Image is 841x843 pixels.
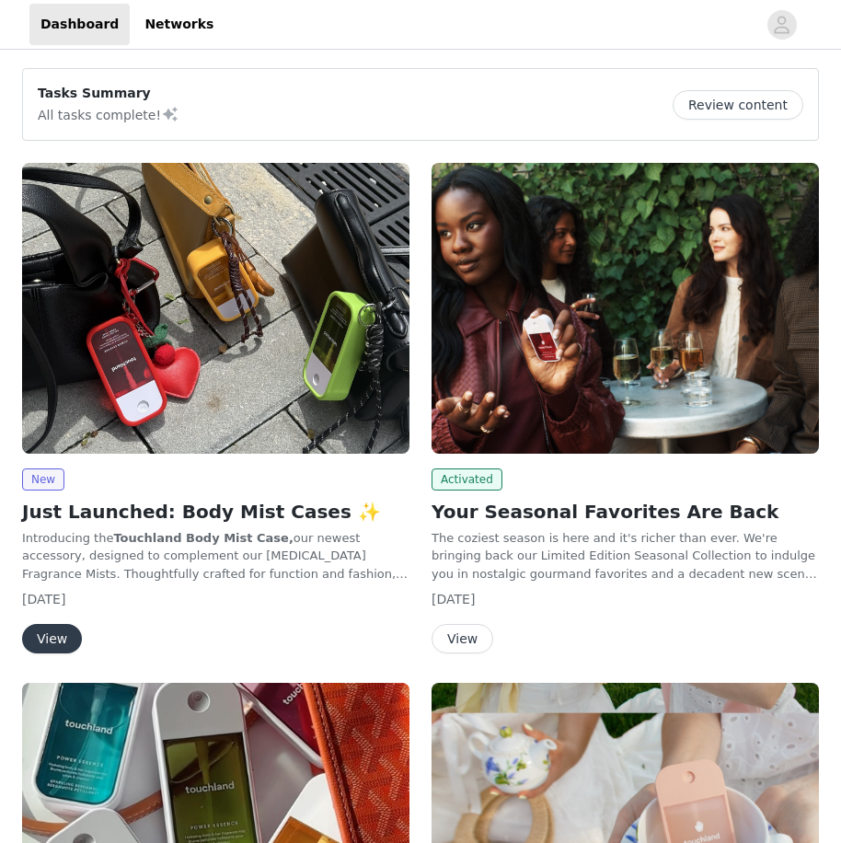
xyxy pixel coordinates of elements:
img: Touchland [22,163,409,454]
h2: Just Launched: Body Mist Cases ✨ [22,498,409,525]
p: Tasks Summary [38,84,179,103]
div: avatar [773,10,790,40]
h2: Your Seasonal Favorites Are Back [432,498,819,525]
button: Review content [673,90,803,120]
p: Introducing the our newest accessory, designed to complement our [MEDICAL_DATA] Fragrance Mists. ... [22,529,409,583]
a: View [22,632,82,646]
button: View [22,624,82,653]
p: All tasks complete! [38,103,179,125]
span: Activated [432,468,502,491]
p: The coziest season is here and it's richer than ever. We're bringing back our Limited Edition Sea... [432,529,819,583]
button: View [432,624,493,653]
img: Touchland [432,163,819,454]
strong: Touchland Body Mist Case, [113,531,293,545]
a: Networks [133,4,225,45]
span: New [22,468,64,491]
a: View [432,632,493,646]
a: Dashboard [29,4,130,45]
span: [DATE] [432,592,475,606]
span: [DATE] [22,592,65,606]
